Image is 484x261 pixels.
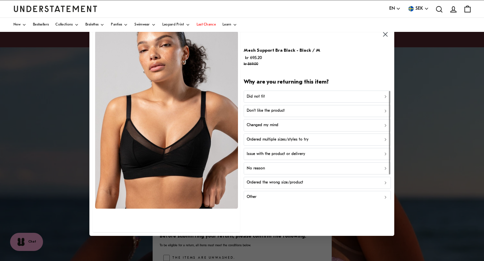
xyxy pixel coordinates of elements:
[223,23,232,27] span: Learn
[33,18,49,32] a: Bestsellers
[13,18,26,32] a: New
[197,23,216,27] span: Last Chance
[244,162,391,174] button: No reason
[247,151,305,157] p: Issue with the product or delivery
[244,79,391,86] h2: Why are you returning this item?
[389,5,401,12] button: EN
[111,23,122,27] span: Panties
[244,90,391,102] button: Did not fit
[244,119,391,131] button: Changed my mind
[162,18,190,32] a: Leopard Print
[134,23,150,27] span: Swimwear
[244,62,258,66] strike: kr 869.00
[244,47,320,54] p: Mesh Support Bra Black - Black / M
[13,6,97,12] a: Understatement Homepage
[389,5,395,12] span: EN
[197,18,216,32] a: Last Chance
[244,176,391,189] button: Ordered the wrong size/product
[244,191,391,203] button: Other
[244,134,391,146] button: Ordered multiple sizes/styles to try
[407,5,429,12] button: SEK
[244,148,391,160] button: Issue with the product or delivery
[247,165,265,171] p: No reason
[247,137,309,143] p: Ordered multiple sizes/styles to try
[247,122,278,128] p: Changed my mind
[33,23,49,27] span: Bestsellers
[85,23,99,27] span: Bralettes
[55,18,78,32] a: Collections
[85,18,105,32] a: Bralettes
[13,23,21,27] span: New
[55,23,73,27] span: Collections
[111,18,128,32] a: Panties
[162,23,184,27] span: Leopard Print
[244,54,320,67] p: kr 695.20
[415,5,423,12] span: SEK
[247,93,265,100] p: Did not fit
[223,18,237,32] a: Learn
[247,108,285,114] p: Don't like the product
[95,31,238,209] img: gestuz.jpg
[247,179,303,186] p: Ordered the wrong size/product
[244,105,391,117] button: Don't like the product
[247,194,256,200] p: Other
[134,18,155,32] a: Swimwear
